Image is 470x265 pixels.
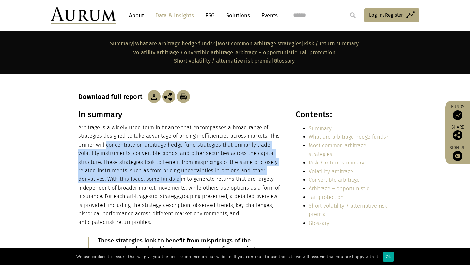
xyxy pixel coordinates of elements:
a: Most common arbitrage strategies [218,40,302,47]
h3: Contents: [296,110,390,119]
a: Short volatility / alternative risk premia [174,58,272,64]
a: Events [258,9,278,22]
h3: In summary [78,110,281,119]
div: Ok [383,252,394,262]
a: Summary [309,125,332,132]
strong: | | | [110,40,304,47]
span: Log in/Register [369,11,403,19]
a: Risk / return summary [309,160,364,166]
img: Share this post [162,90,175,103]
img: Access Funds [453,110,462,120]
p: These strategies look to benefit from mispricings of the same or closely related instruments, suc... [98,237,263,262]
a: Most common arbitrage strategies [309,142,366,157]
a: Solutions [223,9,253,22]
img: Download Article [177,90,190,103]
a: Funds [448,104,467,120]
span: risk-return [106,219,132,225]
a: Log in/Register [364,8,419,22]
a: Glossary [274,58,295,64]
a: What are arbitrage hedge funds? [135,40,215,47]
a: Glossary [309,220,329,226]
strong: | | | [133,49,299,55]
span: sub-strategy [149,193,179,199]
a: Volatility arbitrage [133,49,179,55]
a: Sign up [448,145,467,161]
a: Arbitrage – opportunistic [309,185,369,192]
input: Submit [346,9,359,22]
a: Tail protection [309,194,344,200]
img: Aurum [51,7,116,24]
a: Volatility arbitrage [309,168,353,175]
a: What are arbitrage hedge funds? [309,134,388,140]
a: Risk / return summary [304,40,359,47]
h3: Download full report [78,93,146,101]
span: | [174,58,295,64]
a: Summary [110,40,133,47]
a: Tail protection [299,49,336,55]
p: Arbitrage is a widely used term in finance that encompasses a broad range of strategies designed ... [78,123,281,227]
a: ESG [202,9,218,22]
a: Short volatility / alternative risk premia [309,203,387,217]
img: Download Article [148,90,161,103]
a: Arbitrage – opportunistic [235,49,297,55]
div: Share [448,125,467,140]
img: Sign up to our newsletter [453,151,462,161]
img: Share this post [453,130,462,140]
a: Convertible arbitrage [309,177,360,183]
a: Convertible arbitrage [181,49,233,55]
a: Data & Insights [152,9,197,22]
a: About [126,9,147,22]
